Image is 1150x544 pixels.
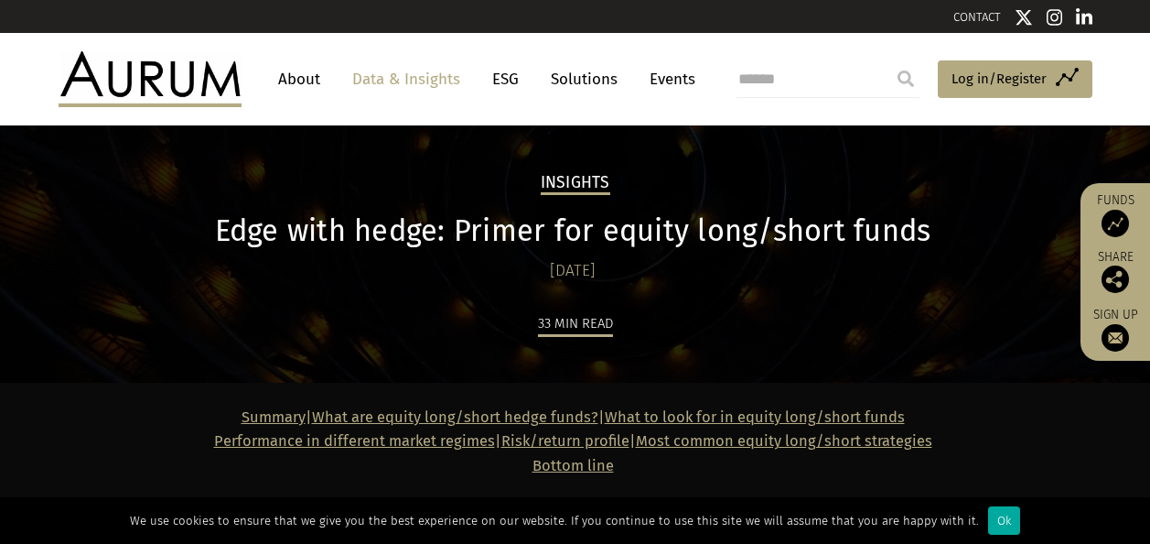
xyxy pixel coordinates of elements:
[1076,8,1092,27] img: Linkedin icon
[1015,8,1033,27] img: Twitter icon
[953,10,1001,24] a: CONTACT
[312,408,598,426] a: What are equity long/short hedge funds?
[938,60,1092,99] a: Log in/Register
[887,60,924,97] input: Submit
[1102,210,1129,237] img: Access Funds
[541,173,610,195] h2: Insights
[1102,324,1129,352] img: Sign up to our newsletter
[988,506,1020,535] div: Ok
[538,312,613,337] div: 33 min read
[269,62,329,96] a: About
[542,62,627,96] a: Solutions
[1090,251,1141,293] div: Share
[343,62,469,96] a: Data & Insights
[605,408,905,426] a: What to look for in equity long/short funds
[640,62,695,96] a: Events
[136,213,1010,249] h1: Edge with hedge: Primer for equity long/short funds
[636,432,932,450] a: Most common equity long/short strategies
[532,457,614,474] a: Bottom line
[1047,8,1063,27] img: Instagram icon
[1102,266,1129,293] img: Share this post
[501,432,629,450] a: Risk/return profile
[483,62,528,96] a: ESG
[214,408,932,474] strong: | | | |
[136,258,1010,284] div: [DATE]
[59,51,242,106] img: Aurum
[1090,192,1141,237] a: Funds
[1090,307,1141,352] a: Sign up
[951,68,1047,90] span: Log in/Register
[242,408,306,426] a: Summary
[214,432,495,450] a: Performance in different market regimes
